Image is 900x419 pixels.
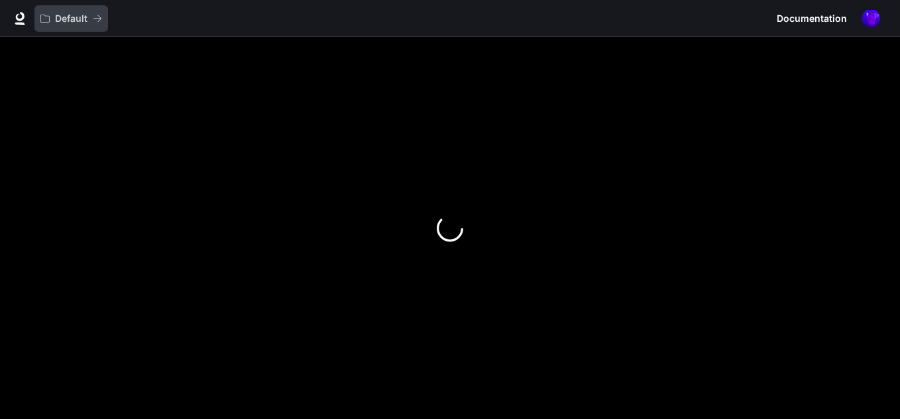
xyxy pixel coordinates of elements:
[55,13,87,24] p: Default
[771,5,852,32] a: Documentation
[858,5,884,32] button: User avatar
[862,9,880,28] img: User avatar
[777,11,847,27] span: Documentation
[34,5,108,32] button: All workspaces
